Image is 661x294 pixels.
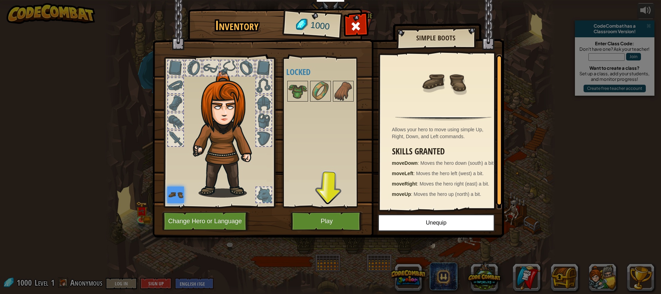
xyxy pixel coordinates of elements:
[310,19,330,33] span: 1000
[288,82,307,101] img: portrait.png
[392,191,411,197] strong: moveUp
[392,147,499,156] h3: Skills Granted
[286,67,373,76] h4: Locked
[417,181,420,187] span: :
[418,160,420,166] span: :
[392,126,499,140] div: Allows your hero to move using simple Up, Right, Down, and Left commands.
[395,116,491,121] img: hr.png
[414,191,481,197] span: Moves the hero up (north) a bit.
[392,171,413,176] strong: moveLeft
[190,70,264,198] img: hair_f2.png
[334,82,353,101] img: portrait.png
[162,212,250,231] button: Change Hero or Language
[392,160,418,166] strong: moveDown
[291,212,363,231] button: Play
[421,59,466,104] img: portrait.png
[392,181,417,187] strong: moveRight
[167,187,184,203] img: portrait.png
[378,214,495,231] button: Unequip
[420,181,490,187] span: Moves the hero right (east) a bit.
[311,82,330,101] img: portrait.png
[193,18,281,33] h1: Inventory
[403,34,468,42] h2: Simple Boots
[420,160,495,166] span: Moves the hero down (south) a bit.
[411,191,414,197] span: :
[413,171,416,176] span: :
[416,171,484,176] span: Moves the hero left (west) a bit.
